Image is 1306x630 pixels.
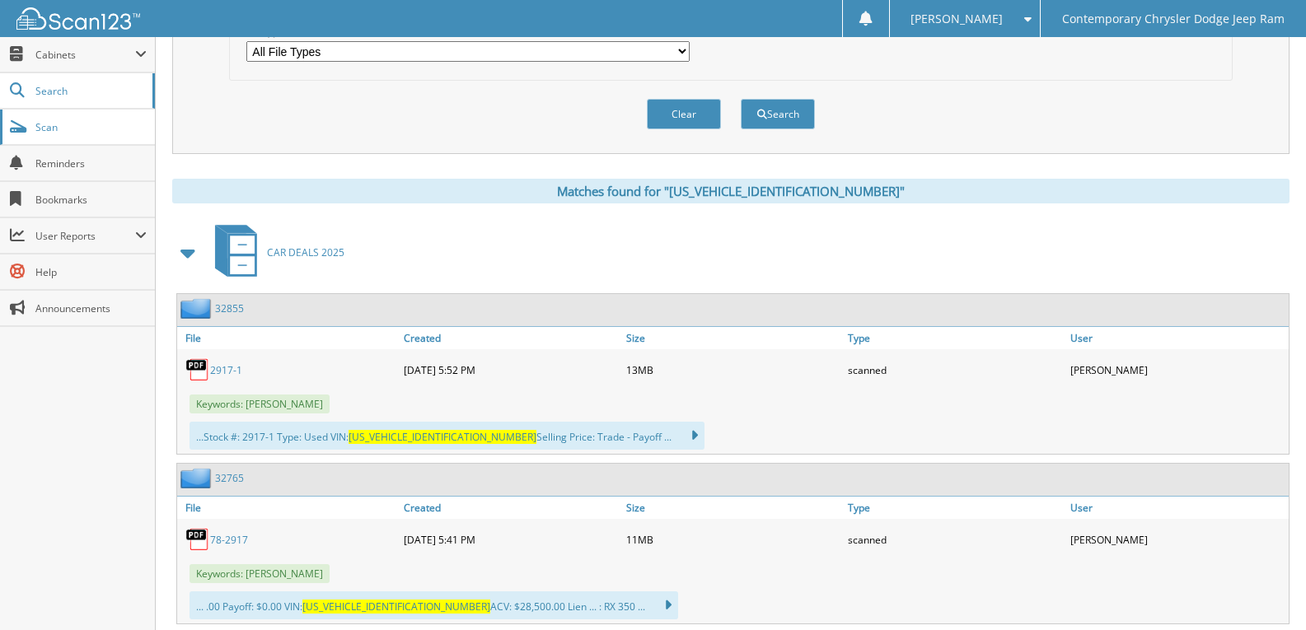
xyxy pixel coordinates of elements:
div: 13MB [622,353,845,386]
span: [PERSON_NAME] [910,14,1003,24]
div: [DATE] 5:41 PM [400,523,622,556]
span: User Reports [35,229,135,243]
span: Keywords: [PERSON_NAME] [190,564,330,583]
span: Help [35,265,147,279]
iframe: Chat Widget [1224,551,1306,630]
span: Search [35,84,144,98]
img: scan123-logo-white.svg [16,7,140,30]
span: [US_VEHICLE_IDENTIFICATION_NUMBER] [302,600,490,614]
img: folder2.png [180,298,215,319]
button: Search [741,99,815,129]
a: 78-2917 [210,533,248,547]
span: Bookmarks [35,193,147,207]
a: User [1066,497,1289,519]
img: PDF.png [185,527,210,552]
a: Type [844,497,1066,519]
a: Created [400,497,622,519]
span: Cabinets [35,48,135,62]
a: Type [844,327,1066,349]
a: 32855 [215,301,244,315]
div: 11MB [622,523,845,556]
a: CAR DEALS 2025 [205,220,344,285]
div: scanned [844,523,1066,556]
span: Scan [35,120,147,134]
span: Contemporary Chrysler Dodge Jeep Ram [1062,14,1285,24]
a: File [177,497,400,519]
span: [US_VEHICLE_IDENTIFICATION_NUMBER] [349,430,536,444]
div: Matches found for "[US_VEHICLE_IDENTIFICATION_NUMBER]" [172,179,1290,203]
span: Keywords: [PERSON_NAME] [190,394,330,413]
a: 2917-1 [210,363,242,377]
div: ...Stock #: 2917-1 Type: Used VIN: Selling Price: Trade - Payoff ... [190,422,704,450]
div: scanned [844,353,1066,386]
span: Reminders [35,156,147,170]
img: folder2.png [180,468,215,488]
a: Size [622,327,845,349]
div: [DATE] 5:52 PM [400,353,622,386]
a: 32765 [215,471,244,485]
a: Size [622,497,845,519]
div: ... .00 Payoff: $0.00 VIN: ACV: $28,500.00 Lien ... : RX 350 ... [190,591,678,619]
span: CAR DEALS 2025 [267,245,344,259]
button: Clear [647,99,721,129]
div: [PERSON_NAME] [1066,353,1289,386]
a: Created [400,327,622,349]
a: File [177,327,400,349]
span: Announcements [35,301,147,315]
a: User [1066,327,1289,349]
div: [PERSON_NAME] [1066,523,1289,556]
img: PDF.png [185,357,210,382]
